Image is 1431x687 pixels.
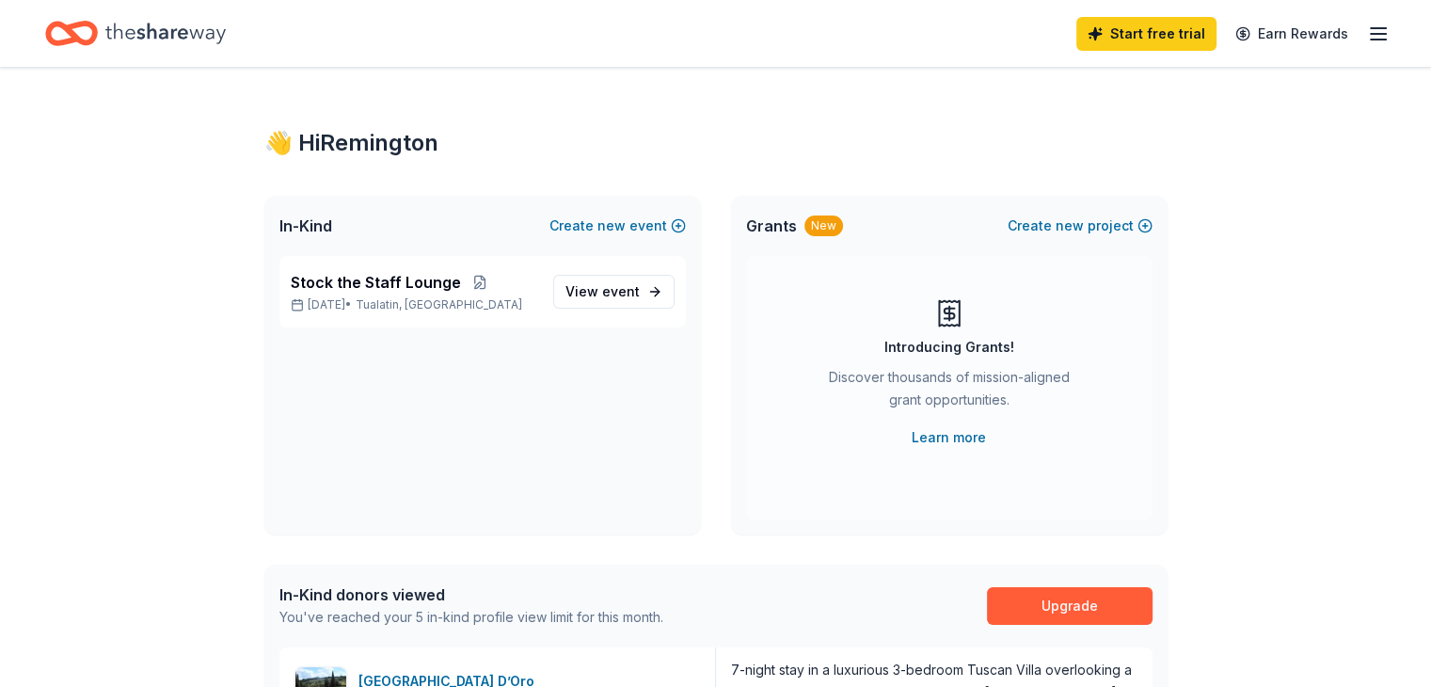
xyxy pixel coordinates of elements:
span: Tualatin, [GEOGRAPHIC_DATA] [356,297,522,312]
span: Stock the Staff Lounge [291,271,461,294]
a: Learn more [912,426,986,449]
a: View event [553,275,675,309]
a: Upgrade [987,587,1153,625]
button: Createnewproject [1008,215,1153,237]
span: Grants [746,215,797,237]
p: [DATE] • [291,297,538,312]
div: Introducing Grants! [884,336,1014,359]
span: In-Kind [279,215,332,237]
a: Start free trial [1076,17,1216,51]
div: In-Kind donors viewed [279,583,663,606]
span: View [565,280,640,303]
div: New [804,216,843,236]
span: new [1056,215,1084,237]
a: Earn Rewards [1224,17,1359,51]
div: You've reached your 5 in-kind profile view limit for this month. [279,606,663,629]
a: Home [45,11,226,56]
div: 👋 Hi Remington [264,128,1168,158]
span: new [597,215,626,237]
button: Createnewevent [549,215,686,237]
span: event [602,283,640,299]
div: Discover thousands of mission-aligned grant opportunities. [821,366,1077,419]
